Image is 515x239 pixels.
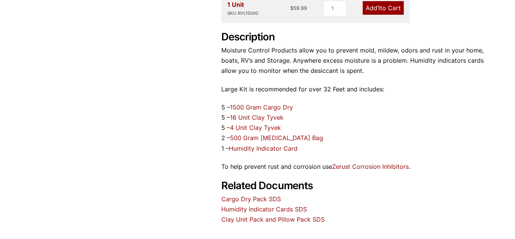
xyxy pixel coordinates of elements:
a: Humidity Indicator Card [229,145,297,152]
a: Add1to Cart [363,1,404,15]
a: 16 Unit Clay Tyvek [230,114,284,121]
span: 1 [377,4,380,12]
a: Clay Unit Pack and Pillow Pack SDS [221,216,325,223]
p: To help prevent rust and corrosion use . [221,162,484,172]
a: Humidity Indicator Cards SDS [221,205,307,213]
p: 5 – 5 – 5 – 2 – 1 – [221,102,484,154]
a: 1500 Gram Cargo Dry [230,103,293,111]
p: Moisture Control Products allow you to prevent mold, mildew, odors and rust in your home, boats, ... [221,45,484,76]
h2: Description [221,31,484,43]
a: 4 Unit Clay Tyvek [230,124,281,131]
span: $ [290,5,293,11]
div: SKU: RVL1500G [227,10,258,17]
a: Zerust Corrosion Inhibitors [332,163,409,170]
a: Cargo Dry Pack SDS [221,195,281,203]
bdi: 59.99 [290,5,307,11]
p: Large Kit is recommended for over 32 Feet and includes: [221,84,484,94]
a: 500 Gram [MEDICAL_DATA] Bag [230,134,323,142]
